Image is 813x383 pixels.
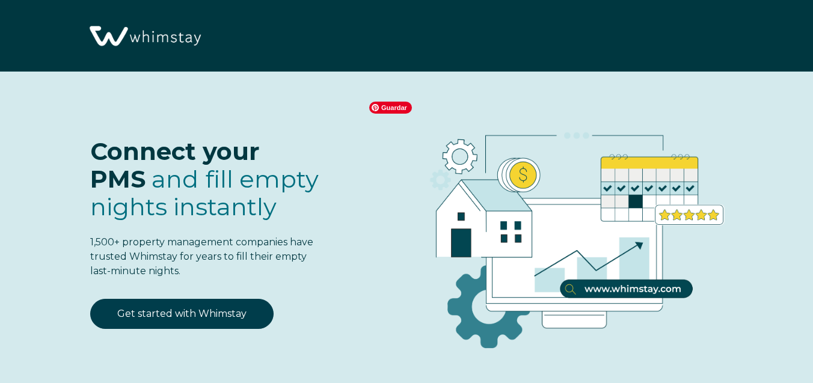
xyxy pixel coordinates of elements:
span: fill empty nights instantly [90,164,319,221]
span: Connect your PMS [90,136,260,194]
img: RBO Ilustrations-03 [363,96,777,367]
a: Get started with Whimstay [90,299,274,329]
img: Whimstay Logo-02 1 [84,6,204,67]
span: Guardar [369,102,412,114]
span: and [90,164,319,221]
span: 1,500+ property management companies have trusted Whimstay for years to fill their empty last-min... [90,236,313,277]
